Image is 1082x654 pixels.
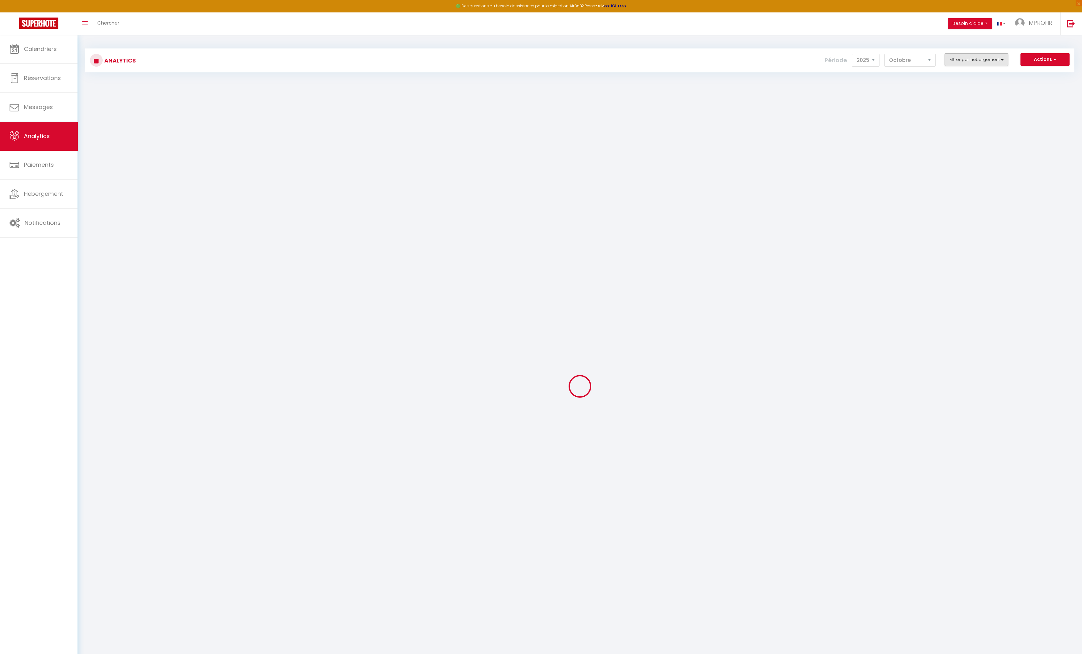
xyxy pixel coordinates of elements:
span: Paiements [24,161,54,169]
img: logout [1067,19,1075,27]
a: Chercher [92,12,124,35]
span: Messages [24,103,53,111]
span: Réservations [24,74,61,82]
button: Filtrer par hébergement [945,53,1008,66]
span: MPROHR [1029,19,1052,27]
button: Besoin d'aide ? [948,18,992,29]
img: Super Booking [19,18,58,29]
span: Hébergement [24,190,63,198]
a: ... MPROHR [1010,12,1060,35]
h3: Analytics [103,53,136,68]
span: Notifications [25,219,61,227]
a: >>> ICI <<<< [604,3,626,9]
img: ... [1015,18,1025,28]
label: Période [825,53,847,67]
span: Chercher [97,19,119,26]
span: Analytics [24,132,50,140]
button: Actions [1020,53,1070,66]
span: Calendriers [24,45,57,53]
